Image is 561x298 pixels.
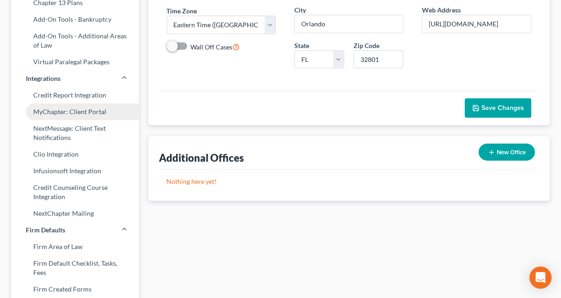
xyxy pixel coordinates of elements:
[294,5,306,15] label: City
[167,6,197,16] label: Time Zone
[159,151,244,164] div: Additional Offices
[11,163,139,179] a: Infusionsoft Integration
[191,43,233,51] span: Wall Off Cases
[482,104,524,112] span: Save Changes
[11,11,139,28] a: Add-On Tools - Bankruptcy
[422,15,531,33] input: Enter web address....
[11,179,139,205] a: Credit Counseling Course Integration
[295,15,403,33] input: Enter city...
[11,87,139,103] a: Credit Report Integration
[11,222,139,238] a: Firm Defaults
[11,205,139,222] a: NextChapter Mailing
[11,146,139,163] a: Clio Integration
[11,120,139,146] a: NextMessage: Client Text Notifications
[479,144,535,161] button: New Office
[422,5,461,15] label: Web Address
[26,74,61,83] span: Integrations
[354,50,403,69] input: XXXXX
[26,225,65,235] span: Firm Defaults
[294,41,309,50] label: State
[354,41,379,50] label: Zip Code
[11,103,139,120] a: MyChapter: Client Portal
[11,28,139,54] a: Add-On Tools - Additional Areas of Law
[11,281,139,298] a: Firm Created Forms
[11,54,139,70] a: Virtual Paralegal Packages
[11,70,139,87] a: Integrations
[465,98,531,118] button: Save Changes
[167,177,532,186] p: Nothing here yet!
[11,255,139,281] a: Firm Default Checklist, Tasks, Fees
[530,267,552,289] div: Open Intercom Messenger
[11,238,139,255] a: Firm Area of Law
